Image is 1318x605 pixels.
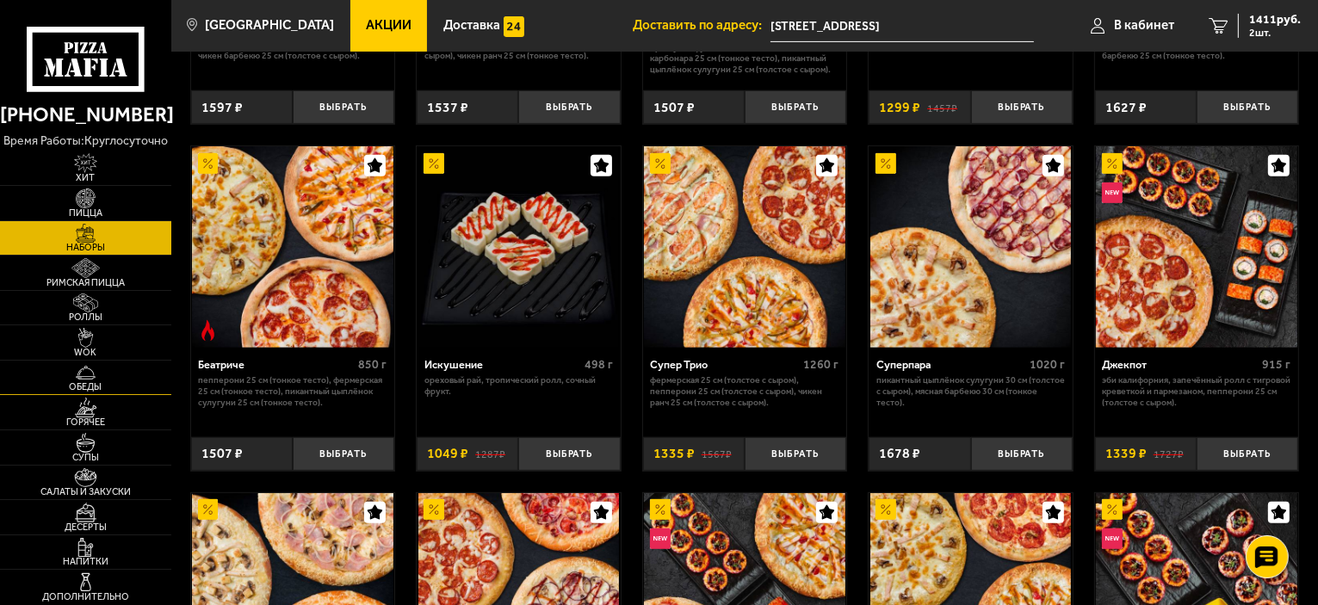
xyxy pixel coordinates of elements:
button: Выбрать [1197,437,1298,471]
span: 2 шт. [1249,28,1301,38]
img: Акционный [1102,153,1123,174]
span: [GEOGRAPHIC_DATA] [205,19,334,32]
a: АкционныйИскушение [417,146,621,348]
span: 498 г [585,357,613,372]
button: Выбрать [971,90,1073,124]
button: Выбрать [745,90,846,124]
s: 1457 ₽ [927,101,957,114]
img: Акционный [424,153,444,174]
img: Акционный [650,153,671,174]
span: 1049 ₽ [427,447,468,460]
a: АкционныйСупер Трио [643,146,847,348]
span: 1627 ₽ [1105,101,1147,114]
a: АкционныйОстрое блюдоБеатриче [191,146,395,348]
input: Ваш адрес доставки [770,10,1034,42]
span: Акции [366,19,411,32]
img: Акционный [650,499,671,520]
s: 1287 ₽ [475,447,505,460]
button: Выбрать [518,437,620,471]
span: проспект Будённого, 19к2 [770,10,1034,42]
span: Доставить по адресу: [633,19,770,32]
img: Акционный [198,499,219,520]
p: Пикантный цыплёнок сулугуни 30 см (толстое с сыром), Мясная Барбекю 30 см (тонкое тесто). [876,375,1065,408]
div: Искушение [424,358,580,371]
img: Супер Трио [644,146,845,348]
p: Эби Калифорния, Запечённый ролл с тигровой креветкой и пармезаном, Пепперони 25 см (толстое с сыр... [1102,375,1290,408]
div: Супер Трио [650,358,799,371]
img: Беатриче [192,146,393,348]
img: 15daf4d41897b9f0e9f617042186c801.svg [504,16,524,37]
span: 1537 ₽ [427,101,468,114]
span: Доставка [443,19,500,32]
button: Выбрать [518,90,620,124]
span: 1260 г [804,357,839,372]
img: Новинка [650,528,671,549]
span: В кабинет [1114,19,1174,32]
button: Выбрать [293,90,394,124]
span: 1335 ₽ [653,447,695,460]
s: 1567 ₽ [702,447,732,460]
span: 1339 ₽ [1105,447,1147,460]
span: 1507 ₽ [653,101,695,114]
span: 1507 ₽ [201,447,243,460]
span: 1020 г [1030,357,1065,372]
span: 1597 ₽ [201,101,243,114]
a: АкционныйНовинкаДжекпот [1095,146,1299,348]
p: Фермерская 25 см (толстое с сыром), Пепперони 25 см (толстое с сыром), Чикен Ранч 25 см (толстое ... [650,375,838,408]
span: 1299 ₽ [879,101,920,114]
img: Искушение [418,146,620,348]
a: АкционныйСуперпара [869,146,1073,348]
img: Акционный [1102,499,1123,520]
img: Новинка [1102,182,1123,203]
p: Ореховый рай, Тропический ролл, Сочный фрукт. [424,375,613,398]
span: 850 г [358,357,387,372]
img: Новинка [1102,528,1123,549]
img: Джекпот [1096,146,1297,348]
button: Выбрать [745,437,846,471]
button: Выбрать [1197,90,1298,124]
img: Акционный [876,499,896,520]
s: 1727 ₽ [1154,447,1184,460]
div: Суперпара [876,358,1025,371]
img: Акционный [424,499,444,520]
img: Суперпара [870,146,1072,348]
button: Выбрать [971,437,1073,471]
img: Акционный [876,153,896,174]
div: Беатриче [198,358,354,371]
div: Джекпот [1102,358,1258,371]
span: 1678 ₽ [879,447,920,460]
img: Острое блюдо [198,320,219,341]
button: Выбрать [293,437,394,471]
span: 1411 руб. [1249,14,1301,26]
span: 915 г [1263,357,1291,372]
p: Пепперони 25 см (тонкое тесто), Фермерская 25 см (тонкое тесто), Пикантный цыплёнок сулугуни 25 с... [198,375,387,408]
img: Акционный [198,153,219,174]
p: Прошутто Фунги 25 см (тонкое тесто), Карбонара 25 см (тонкое тесто), Пикантный цыплёнок сулугуни ... [650,42,838,75]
